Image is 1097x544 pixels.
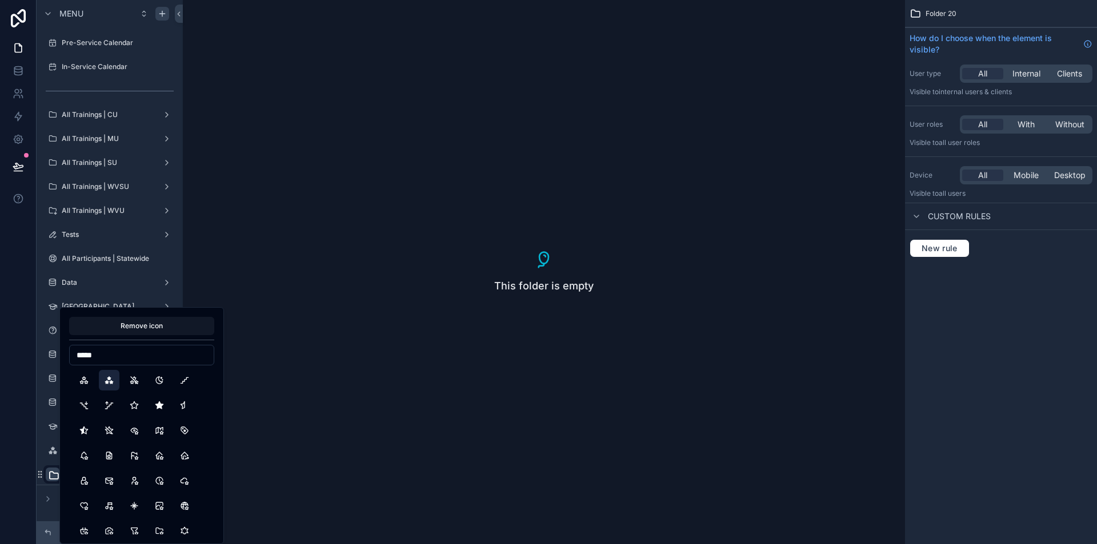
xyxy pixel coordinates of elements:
[910,239,970,257] button: New rule
[74,445,94,466] button: BellStar
[917,243,962,253] span: New rule
[910,69,955,78] label: User type
[174,445,195,466] button: HomeStats
[62,134,158,143] label: All Trainings | MU
[62,110,158,119] label: All Trainings | CU
[124,445,145,466] button: FlagStar
[1057,68,1082,79] span: Clients
[43,273,176,292] a: Data
[74,495,94,516] button: HeartStar
[99,521,119,541] button: CameraStar
[43,202,176,220] a: All Trainings | WVU
[174,495,195,516] button: WorldStar
[928,211,991,222] span: Custom rules
[149,470,170,491] button: ClockStar
[174,395,195,416] button: StarHalf
[74,521,94,541] button: BasketStar
[494,278,594,294] span: This folder is empty
[74,370,94,390] button: Stars
[74,420,94,441] button: StarHalfFilled
[149,370,170,390] button: MoonStars
[910,120,955,129] label: User roles
[174,470,195,491] button: CloudStar
[1014,170,1039,181] span: Mobile
[62,254,174,263] label: All Participants | Statewide
[59,8,83,19] span: Menu
[149,445,170,466] button: HomeStar
[74,395,94,416] button: StairsDown
[43,393,176,412] a: Data
[62,206,158,215] label: All Trainings | WVU
[43,441,176,460] a: WVU | Evaluations
[910,189,1092,198] p: Visible to
[124,495,145,516] button: NorthStar
[99,370,119,390] button: StarsFilled
[74,470,94,491] button: LockStar
[99,495,119,516] button: MusicStar
[149,420,170,441] button: MapStar
[43,297,176,316] a: [GEOGRAPHIC_DATA]
[174,370,195,390] button: Stairs
[99,420,119,441] button: StarOff
[99,470,119,491] button: MailStar
[1054,170,1086,181] span: Desktop
[174,521,195,541] button: JewishStar
[43,249,176,268] a: All Participants | Statewide
[124,470,145,491] button: UserStar
[62,302,158,311] label: [GEOGRAPHIC_DATA]
[124,370,145,390] button: StarsOff
[43,154,176,172] a: All Trainings | SU
[1012,68,1040,79] span: Internal
[62,230,158,239] label: Tests
[43,369,176,388] a: Data
[124,395,145,416] button: Star
[43,225,176,244] a: Tests
[978,119,987,130] span: All
[124,521,145,541] button: FilterStar
[939,138,980,147] span: All user roles
[99,445,119,466] button: FileStar
[910,171,955,180] label: Device
[149,395,170,416] button: StarFilled
[939,87,1012,96] span: Internal users & clients
[978,68,987,79] span: All
[124,420,145,441] button: EyeStar
[62,278,158,287] label: Data
[910,33,1092,55] a: How do I choose when the element is visible?
[939,189,966,198] span: all users
[62,38,174,47] label: Pre-Service Calendar
[69,317,214,335] button: Remove icon
[1055,119,1084,130] span: Without
[43,417,176,436] a: [GEOGRAPHIC_DATA]
[43,178,176,196] a: All Trainings | WVSU
[62,158,158,167] label: All Trainings | SU
[99,395,119,416] button: StairsUp
[43,106,176,124] a: All Trainings | CU
[43,321,176,340] a: Help
[978,170,987,181] span: All
[149,521,170,541] button: FolderStar
[174,420,195,441] button: TagStarred
[62,182,158,191] label: All Trainings | WVSU
[43,34,176,52] a: Pre-Service Calendar
[43,58,176,76] a: In-Service Calendar
[1018,119,1035,130] span: With
[43,130,176,148] a: All Trainings | MU
[910,87,1092,96] p: Visible to
[926,9,956,18] span: Folder 20
[62,62,174,71] label: In-Service Calendar
[149,495,170,516] button: PhotoStar
[910,33,1079,55] span: How do I choose when the element is visible?
[910,138,1092,147] p: Visible to
[43,345,176,364] a: Data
